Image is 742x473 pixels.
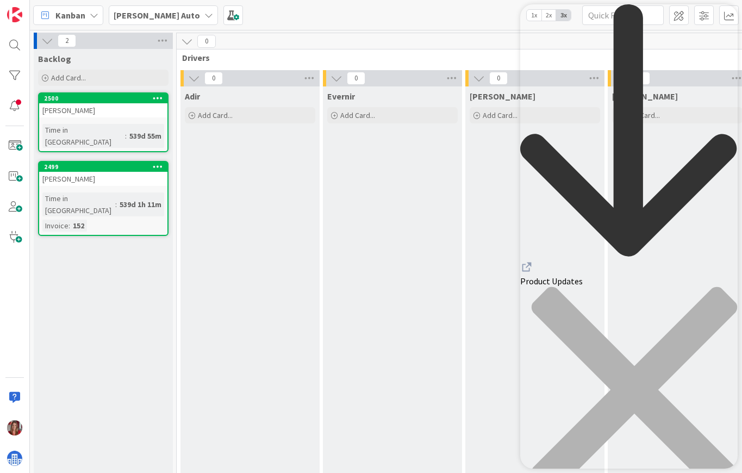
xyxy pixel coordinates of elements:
span: Support [29,2,55,15]
span: Leandro [470,91,535,102]
div: Time in [GEOGRAPHIC_DATA] [42,124,125,148]
div: 2499 [44,163,167,171]
span: Backlog [38,53,71,64]
a: 2500[PERSON_NAME]Time in [GEOGRAPHIC_DATA]:539d 55m [38,92,169,152]
span: 0 [489,72,508,85]
div: 2499[PERSON_NAME] [39,162,167,186]
span: Adir [185,91,200,102]
span: Evernir [327,91,355,102]
div: [PERSON_NAME] [39,172,167,186]
div: Time in [GEOGRAPHIC_DATA] [42,192,115,216]
span: 0 [204,72,223,85]
span: Add Card... [198,110,233,120]
div: Invoice [42,220,68,232]
span: : [125,130,127,142]
a: 2499[PERSON_NAME]Time in [GEOGRAPHIC_DATA]:539d 1h 11mInvoice:152 [38,161,169,236]
div: [PERSON_NAME] [39,103,167,117]
img: DU [7,420,22,435]
div: 152 [70,220,87,232]
span: Kanban [55,9,85,22]
span: : [68,220,70,232]
div: 2500 [39,94,167,103]
span: : [115,198,117,210]
div: 539d 1h 11m [117,198,164,210]
span: Add Card... [340,110,375,120]
div: 539d 55m [127,130,164,142]
span: 0 [197,35,216,48]
div: 2499 [39,162,167,172]
span: Drivers [182,52,737,63]
span: Add Card... [483,110,517,120]
div: 2500[PERSON_NAME] [39,94,167,117]
div: 2500 [44,95,167,102]
b: [PERSON_NAME] Auto [114,10,200,21]
img: Visit kanbanzone.com [7,7,22,22]
span: Add Card... [51,73,86,83]
span: 2 [58,34,76,47]
img: avatar [7,451,22,466]
span: 0 [347,72,365,85]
